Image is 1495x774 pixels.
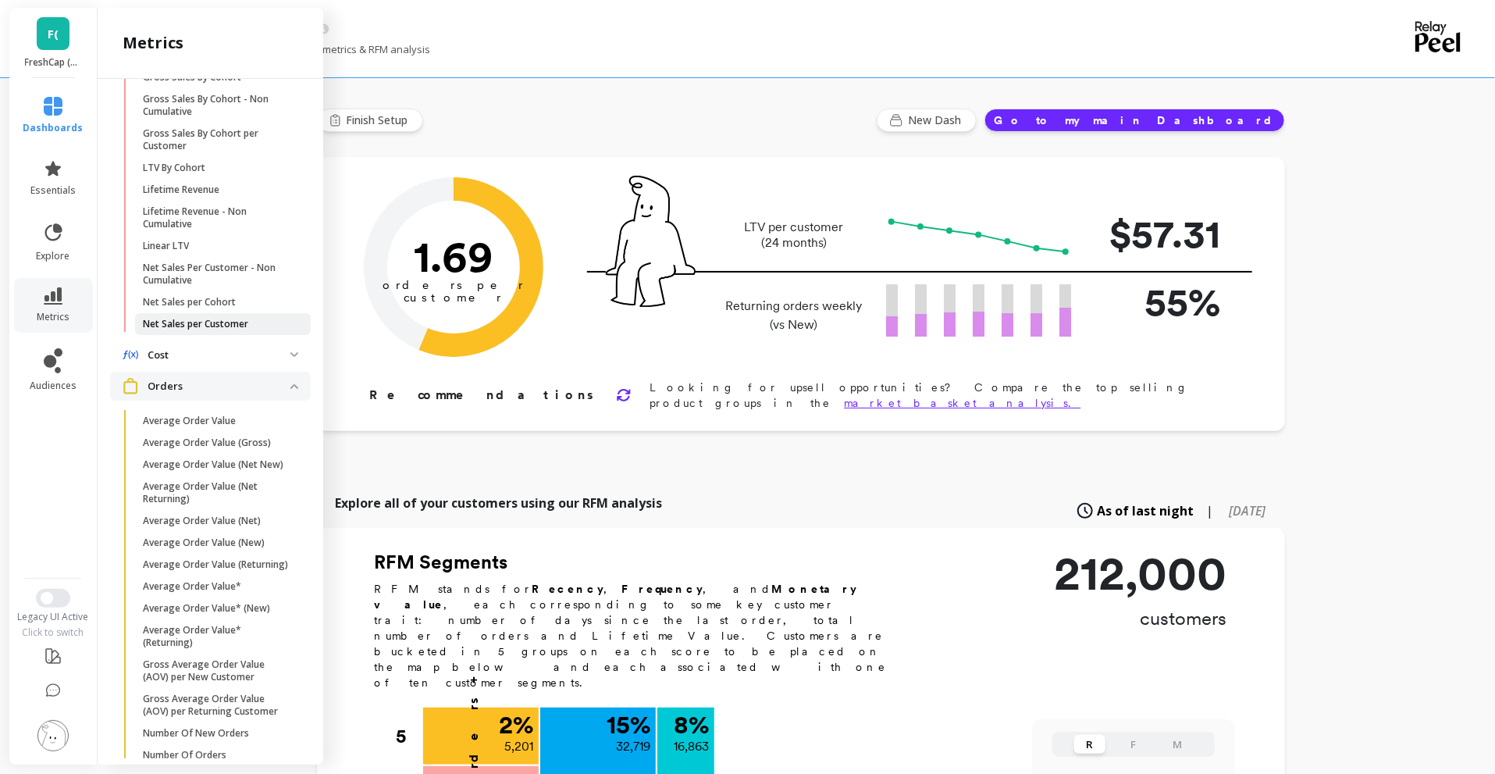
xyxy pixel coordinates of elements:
p: Net Sales per Customer [143,318,248,330]
span: | [1207,501,1214,520]
img: profile picture [37,720,69,751]
span: audiences [30,380,77,392]
h2: RFM Segments [375,550,906,575]
p: Average Order Value (Net Returning) [143,480,292,505]
p: Number Of Orders [143,749,226,762]
p: Average Order Value (New) [143,537,265,549]
button: Go to my main Dashboard [984,109,1285,132]
p: customers [1055,606,1227,631]
p: 212,000 [1055,550,1227,597]
tspan: orders per [383,278,525,292]
img: pal seatted on line [606,176,696,307]
b: Frequency [622,583,703,595]
p: Average Order Value (Net) [143,515,261,527]
p: 8 % [675,712,710,737]
button: F [1118,735,1149,754]
p: LTV per customer (24 months) [721,219,867,251]
p: Average Order Value (Net New) [143,458,283,471]
p: Explore all of your customers using our RFM analysis [336,494,663,512]
p: 5,201 [505,737,534,756]
div: Legacy UI Active [8,611,99,623]
p: 16,863 [675,737,710,756]
tspan: customer [404,291,503,305]
p: Gross Average Order Value (AOV) per Returning Customer [143,693,292,718]
span: essentials [30,184,76,197]
p: 15 % [607,712,651,737]
span: As of last night [1098,501,1194,520]
p: Orders [148,379,290,394]
p: Average Order Value* (New) [143,602,270,615]
span: explore [37,250,70,262]
p: Lifetime Revenue - Non Cumulative [143,205,292,230]
p: Average Order Value (Returning) [143,558,288,571]
p: Lifetime Revenue [143,184,219,196]
p: Linear LTV [143,240,189,252]
p: Average Order Value* (Returning) [143,624,292,649]
a: market basket analysis. [845,397,1081,409]
span: [DATE] [1230,502,1266,519]
p: Average Order Value* [143,580,241,593]
b: Recency [532,583,604,595]
button: New Dash [877,109,977,132]
p: Number Of New Orders [143,727,249,740]
p: $57.31 [1096,205,1221,263]
text: 1.69 [414,230,493,282]
span: Finish Setup [347,112,413,128]
p: Returning orders weekly (vs New) [721,297,867,334]
img: down caret icon [290,352,298,357]
button: M [1162,735,1193,754]
p: Net Sales per Cohort [143,296,236,309]
h2: metrics [123,32,183,54]
img: down caret icon [290,384,298,389]
button: Finish Setup [317,109,423,132]
div: Click to switch [8,626,99,639]
p: Looking for upsell opportunities? Compare the top selling product groups in the [650,380,1235,411]
p: RFM stands for , , and , each corresponding to some key customer trait: number of days since the ... [375,581,906,690]
p: FreshCap (Essor) [25,56,82,69]
p: 55% [1096,273,1221,331]
p: LTV By Cohort [143,162,205,174]
p: 32,719 [617,737,651,756]
span: dashboards [23,122,84,134]
img: navigation item icon [123,378,138,394]
span: metrics [37,311,69,323]
p: Net Sales Per Customer - Non Cumulative [143,262,292,287]
span: F( [48,25,59,43]
button: R [1074,735,1105,754]
p: Recommendations [370,386,597,405]
span: New Dash [909,112,966,128]
p: Cost [148,348,290,363]
img: navigation item icon [123,350,138,360]
p: 2 % [500,712,534,737]
p: Average Order Value (Gross) [143,437,271,449]
p: Gross Average Order Value (AOV) per New Customer [143,658,292,683]
button: Switch to New UI [36,589,70,608]
p: Gross Sales By Cohort per Customer [143,127,292,152]
p: Average Order Value [143,415,236,427]
p: Gross Sales By Cohort - Non Cumulative [143,93,292,118]
div: 5 [397,708,422,765]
